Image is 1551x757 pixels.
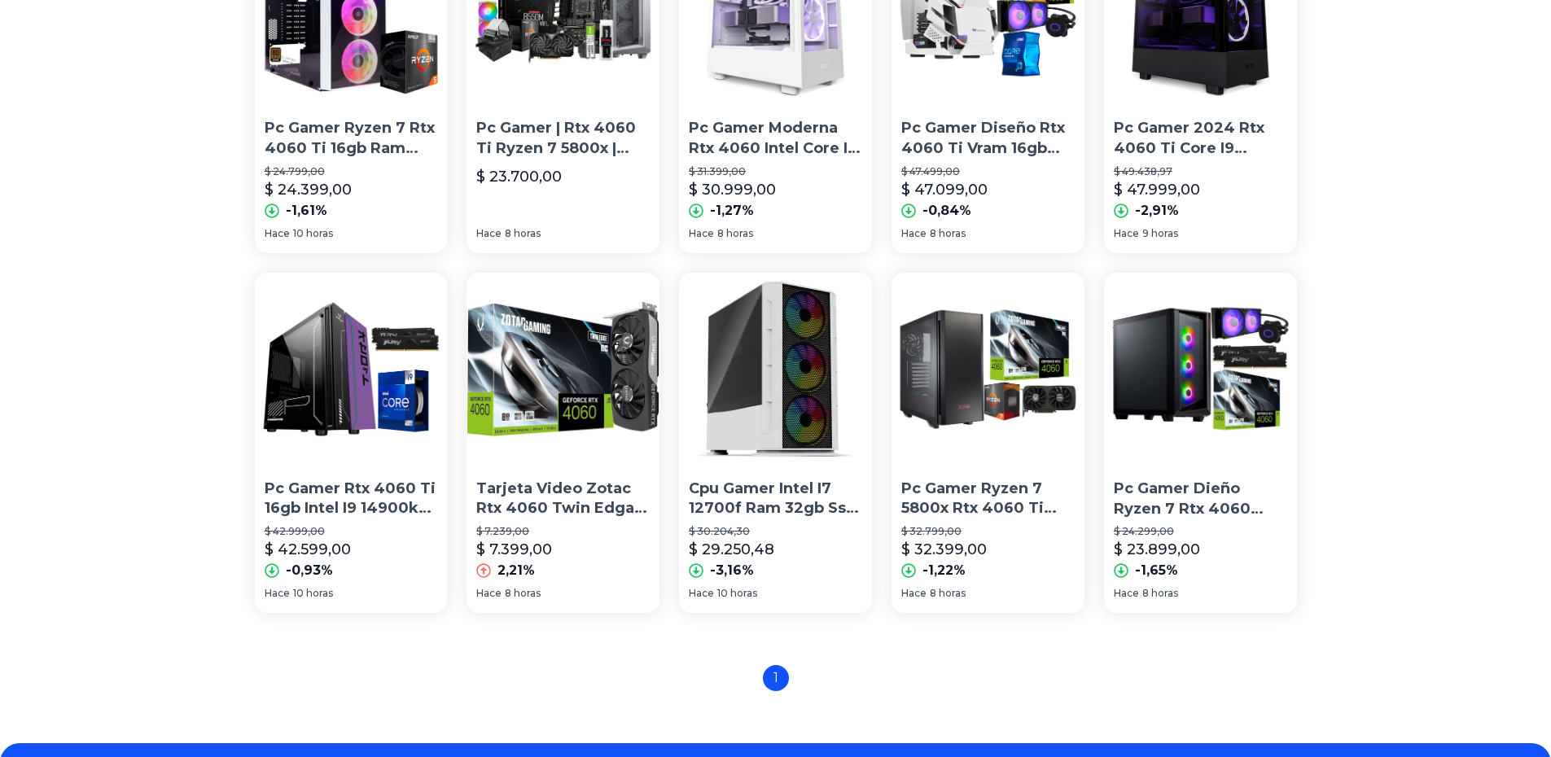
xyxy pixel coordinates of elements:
a: Pc Gamer Rtx 4060 Ti 16gb Intel I9 14900k Ram 64gb 1tb M.2Pc Gamer Rtx 4060 Ti 16gb Intel I9 1490... [255,273,448,613]
p: 2,21% [497,561,535,580]
span: 8 horas [930,587,966,600]
p: -1,22% [922,561,966,580]
p: Pc Gamer Rtx 4060 Ti 16gb Intel I9 14900k Ram 64gb 1tb M.2 [265,479,438,519]
p: $ 30.204,30 [689,525,862,538]
img: Pc Gamer Rtx 4060 Ti 16gb Intel I9 14900k Ram 64gb 1tb M.2 [255,273,448,466]
p: $ 47.499,00 [901,165,1075,178]
span: 8 horas [930,227,966,240]
p: -3,16% [710,561,754,580]
span: Hace [476,587,502,600]
a: Pc Gamer Ryzen 7 5800x Rtx 4060 Ti Liquido Ram 32gb 1tb Ssd Pc Gamer Ryzen 7 5800x Rtx 4060 Ti Li... [892,273,1084,613]
p: -1,65% [1135,561,1178,580]
img: Pc Gamer Dieño Ryzen 7 Rtx 4060 Ram 32gb 1tb Ssd Enf Liquido [1104,273,1297,466]
p: Tarjeta Video Zotac Rtx 4060 Twin Edga Geforce Oc 8gb Gddr6 [476,479,650,519]
img: Cpu Gamer Intel I7 12700f Ram 32gb Ssd Rtx 4060 Ti De 16gb [679,273,872,466]
a: Tarjeta Video Zotac Rtx 4060 Twin Edga Geforce Oc 8gb Gddr6Tarjeta Video Zotac Rtx 4060 Twin Edga... [467,273,659,613]
span: 8 horas [717,227,753,240]
p: Pc Gamer Ryzen 7 5800x Rtx 4060 Ti Liquido Ram 32gb 1tb Ssd [901,479,1075,519]
p: $ 32.399,00 [901,538,987,561]
span: 10 horas [293,587,333,600]
p: $ 47.099,00 [901,178,988,201]
p: $ 23.899,00 [1114,538,1200,561]
span: 9 horas [1142,227,1178,240]
p: $ 30.999,00 [689,178,776,201]
p: $ 24.299,00 [1114,525,1287,538]
p: -0,93% [286,561,333,580]
p: $ 24.799,00 [265,165,438,178]
a: Cpu Gamer Intel I7 12700f Ram 32gb Ssd Rtx 4060 Ti De 16gbCpu Gamer Intel I7 12700f Ram 32gb Ssd ... [679,273,872,613]
a: Pc Gamer Dieño Ryzen 7 Rtx 4060 Ram 32gb 1tb Ssd Enf LiquidoPc Gamer Dieño Ryzen 7 Rtx 4060 Ram 3... [1104,273,1297,613]
span: Hace [689,227,714,240]
p: $ 49.438,97 [1114,165,1287,178]
span: 8 horas [505,227,541,240]
span: 8 horas [505,587,541,600]
p: Cpu Gamer Intel I7 12700f Ram 32gb Ssd Rtx 4060 Ti De 16gb [689,479,862,519]
p: Pc Gamer Moderna Rtx 4060 Intel Core I9 Ram 32 Gb 1 Tb Nzxt [689,118,862,159]
p: $ 42.599,00 [265,538,351,561]
span: Hace [901,227,927,240]
span: Hace [901,587,927,600]
p: $ 42.999,00 [265,525,438,538]
img: Pc Gamer Ryzen 7 5800x Rtx 4060 Ti Liquido Ram 32gb 1tb Ssd [892,273,1084,466]
span: Hace [689,587,714,600]
span: Hace [265,587,290,600]
p: $ 29.250,48 [689,538,774,561]
span: Hace [1114,587,1139,600]
p: $ 24.399,00 [265,178,352,201]
p: $ 32.799,00 [901,525,1075,538]
p: Pc Gamer Ryzen 7 Rtx 4060 Ti 16gb Ram 32gb Ddr4 Ssd 1tb [265,118,438,159]
p: Pc Gamer Dieño Ryzen 7 Rtx 4060 Ram 32gb 1tb Ssd Enf Liquido [1114,479,1287,519]
p: Pc Gamer Diseño Rtx 4060 Ti Vram 16gb Intel I9 Ram 128gb 2tb [901,118,1075,159]
p: -0,84% [922,201,971,221]
span: Hace [1114,227,1139,240]
p: Pc Gamer 2024 Rtx 4060 Ti Core I9 14900k Ram 128gb Ddr5 1tb [1114,118,1287,159]
span: 10 horas [717,587,757,600]
p: $ 47.999,00 [1114,178,1200,201]
span: Hace [265,227,290,240]
p: $ 23.700,00 [476,165,562,188]
p: Pc Gamer | Rtx 4060 Ti Ryzen 7 5800x | 32gb 1tb Ssd | Wifi [476,118,650,159]
p: $ 7.399,00 [476,538,552,561]
p: $ 7.239,00 [476,525,650,538]
p: $ 31.399,00 [689,165,862,178]
span: Hace [476,227,502,240]
span: 8 horas [1142,587,1178,600]
p: -1,61% [286,201,327,221]
p: -1,27% [710,201,754,221]
img: Tarjeta Video Zotac Rtx 4060 Twin Edga Geforce Oc 8gb Gddr6 [467,273,659,466]
span: 10 horas [293,227,333,240]
p: -2,91% [1135,201,1179,221]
